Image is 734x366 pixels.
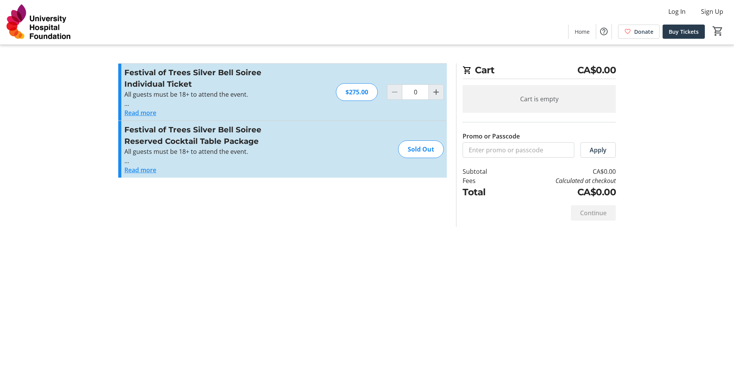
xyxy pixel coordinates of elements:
a: Buy Tickets [663,25,705,39]
td: Subtotal [463,167,507,176]
input: Festival of Trees Silver Bell Soiree Individual Ticket Quantity [402,84,429,100]
span: Home [575,28,590,36]
span: Log In [668,7,686,16]
button: Read more [124,165,156,175]
div: Sold Out [398,140,444,158]
span: CA$0.00 [577,63,616,77]
button: Increment by one [429,85,443,99]
button: Read more [124,108,156,117]
button: Cart [711,24,725,38]
span: Apply [590,145,607,155]
a: Donate [618,25,660,39]
button: Sign Up [695,5,729,18]
a: Home [569,25,596,39]
td: CA$0.00 [507,167,616,176]
button: Log In [662,5,692,18]
img: University Hospital Foundation's Logo [5,3,73,41]
h2: Cart [463,63,616,79]
label: Promo or Passcode [463,132,520,141]
td: Calculated at checkout [507,176,616,185]
span: Donate [634,28,653,36]
span: Sign Up [701,7,723,16]
div: $275.00 [336,83,378,101]
td: Total [463,185,507,199]
h3: Festival of Trees Silver Bell Soiree Individual Ticket [124,67,292,90]
td: CA$0.00 [507,185,616,199]
input: Enter promo or passcode [463,142,574,158]
p: All guests must be 18+ to attend the event. [124,90,292,99]
p: All guests must be 18+ to attend the event. [124,147,292,156]
button: Help [596,24,612,39]
div: Cart is empty [463,85,616,113]
button: Apply [580,142,616,158]
span: Buy Tickets [669,28,699,36]
td: Fees [463,176,507,185]
h3: Festival of Trees Silver Bell Soiree Reserved Cocktail Table Package [124,124,292,147]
